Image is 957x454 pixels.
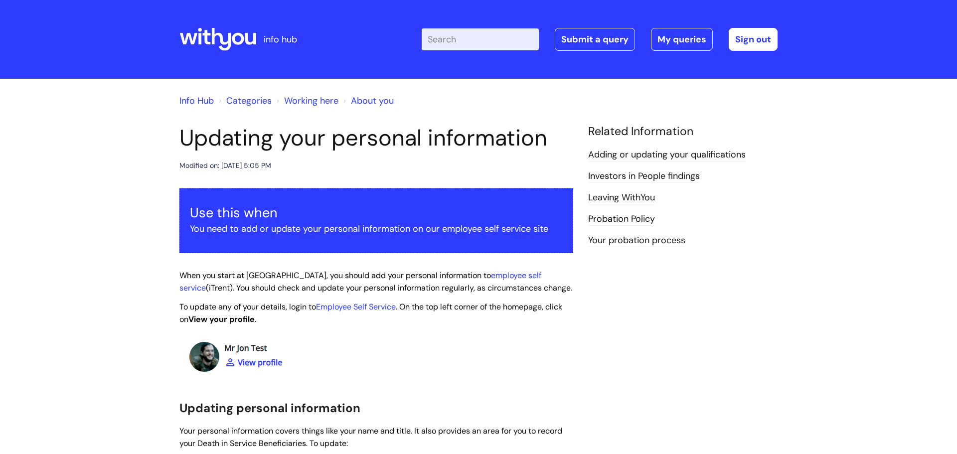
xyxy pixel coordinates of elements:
[422,28,778,51] div: | -
[190,205,563,221] h3: Use this when
[651,28,713,51] a: My queries
[588,234,685,247] a: Your probation process
[179,159,271,172] div: Modified on: [DATE] 5:05 PM
[179,125,573,151] h1: Updating your personal information
[341,93,394,109] li: About you
[179,270,572,293] span: When you start at [GEOGRAPHIC_DATA], you should add your personal information to (iTrent). You sh...
[188,314,255,324] strong: View your profile
[179,426,562,449] span: Your personal information covers things like your name and title. It also provides an area for yo...
[588,213,655,226] a: Probation Policy
[179,332,319,383] img: hKbkKuskZSZEKMUsj9IlREFOsCKVZ56TkA.png
[274,93,338,109] li: Working here
[179,302,562,324] span: To update any of your details, login to . On the top left corner of the homepage, click on .
[179,400,360,416] span: Updating personal information
[179,95,214,107] a: Info Hub
[588,149,746,161] a: Adding or updating your qualifications
[588,191,655,204] a: Leaving WithYou
[216,93,272,109] li: Solution home
[729,28,778,51] a: Sign out
[422,28,539,50] input: Search
[226,95,272,107] a: Categories
[588,170,700,183] a: Investors in People findings
[264,31,297,47] p: info hub
[555,28,635,51] a: Submit a query
[284,95,338,107] a: Working here
[190,221,563,237] p: You need to add or update your personal information on our employee self service site
[588,125,778,139] h4: Related Information
[351,95,394,107] a: About you
[316,302,396,312] a: Employee Self Service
